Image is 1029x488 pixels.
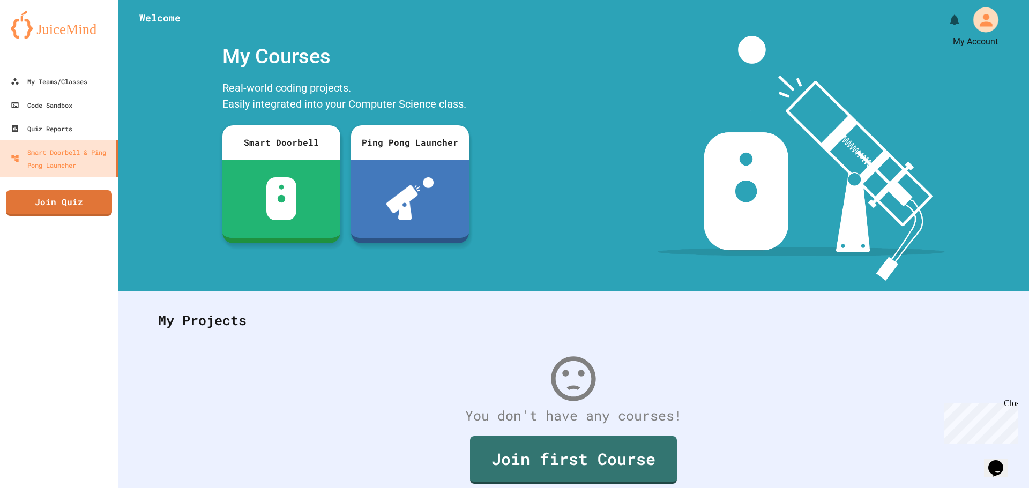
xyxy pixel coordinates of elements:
[470,436,677,484] a: Join first Course
[386,177,434,220] img: ppl-with-ball.png
[928,11,964,29] div: My Notifications
[147,406,1000,426] div: You don't have any courses!
[266,177,297,220] img: sdb-white.svg
[222,125,340,160] div: Smart Doorbell
[11,99,72,111] div: Code Sandbox
[11,122,72,135] div: Quiz Reports
[984,445,1018,477] iframe: chat widget
[940,399,1018,444] iframe: chat widget
[217,77,474,117] div: Real-world coding projects. Easily integrated into your Computer Science class.
[4,4,74,68] div: Chat with us now!Close
[959,4,1002,36] div: My Account
[11,146,111,171] div: Smart Doorbell & Ping Pong Launcher
[11,11,107,39] img: logo-orange.svg
[953,35,998,48] div: My Account
[658,36,945,281] img: banner-image-my-projects.png
[217,36,474,77] div: My Courses
[147,299,1000,341] div: My Projects
[11,75,87,88] div: My Teams/Classes
[6,190,112,216] a: Join Quiz
[351,125,469,160] div: Ping Pong Launcher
